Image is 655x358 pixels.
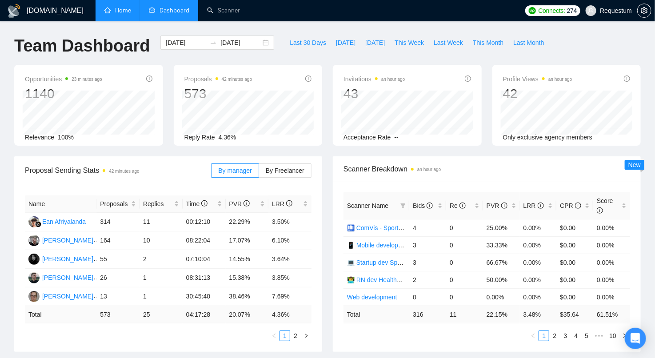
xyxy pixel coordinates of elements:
[201,200,208,207] span: info-circle
[343,163,630,175] span: Scanner Breakdown
[637,7,651,14] a: setting
[28,292,93,299] a: IK[PERSON_NAME]
[593,306,630,323] td: 61.51 %
[597,197,613,214] span: Score
[140,306,183,323] td: 25
[266,167,304,174] span: By Freelancer
[184,134,215,141] span: Reply Rate
[606,330,619,341] li: 10
[465,76,471,82] span: info-circle
[28,218,86,225] a: EAEan Afriyalanda
[483,306,520,323] td: 22.15 %
[7,4,21,18] img: logo
[539,6,565,16] span: Connects:
[218,167,252,174] span: By manager
[523,202,544,209] span: LRR
[446,254,483,271] td: 0
[285,36,331,50] button: Last 30 Days
[473,38,503,48] span: This Month
[100,199,129,209] span: Proposals
[347,202,388,209] span: Scanner Name
[556,288,593,306] td: $0.00
[42,273,93,282] div: [PERSON_NAME]
[571,330,581,341] li: 4
[503,74,572,84] span: Profile Views
[305,76,312,82] span: info-circle
[25,306,96,323] td: Total
[268,306,312,323] td: 4.36 %
[508,36,549,50] button: Last Month
[96,287,140,306] td: 13
[560,331,570,341] a: 3
[446,288,483,306] td: 0
[28,255,93,262] a: AK[PERSON_NAME]
[538,203,544,209] span: info-circle
[446,271,483,288] td: 0
[140,287,183,306] td: 1
[146,76,152,82] span: info-circle
[28,274,93,281] a: AS[PERSON_NAME]
[503,85,572,102] div: 42
[226,269,269,287] td: 15.38%
[400,203,406,208] span: filter
[360,36,390,50] button: [DATE]
[291,331,300,341] a: 2
[520,219,557,236] td: 0.00%
[28,254,40,265] img: AK
[549,330,560,341] li: 2
[459,203,466,209] span: info-circle
[592,330,606,341] li: Next 5 Pages
[567,6,577,16] span: 274
[96,231,140,250] td: 164
[219,134,236,141] span: 4.36%
[409,236,446,254] td: 3
[272,333,277,338] span: left
[25,85,102,102] div: 1140
[343,134,391,141] span: Acceptance Rate
[229,200,250,207] span: PVR
[347,259,421,266] a: 💻 Startup dev SportsTech
[186,200,208,207] span: Time
[581,330,592,341] li: 5
[503,134,593,141] span: Only exclusive agency members
[28,236,93,243] a: VL[PERSON_NAME]
[446,219,483,236] td: 0
[109,169,139,174] time: 42 minutes ago
[268,231,312,250] td: 6.10%
[539,331,549,341] a: 1
[149,7,155,13] span: dashboard
[607,331,619,341] a: 10
[588,8,594,14] span: user
[520,236,557,254] td: 0.00%
[28,291,40,302] img: IK
[483,236,520,254] td: 33.33%
[417,167,441,172] time: an hour ago
[290,330,301,341] li: 2
[226,250,269,269] td: 14.55%
[593,288,630,306] td: 0.00%
[550,331,559,341] a: 2
[625,328,646,349] div: Open Intercom Messenger
[468,36,508,50] button: This Month
[501,203,507,209] span: info-circle
[166,38,206,48] input: Start date
[597,207,603,214] span: info-circle
[347,224,423,231] a: 🛄 ComVis - Sport Analysis
[25,134,54,141] span: Relevance
[638,7,651,14] span: setting
[347,276,410,283] a: 👨‍💻 RN dev HealthTech
[365,38,385,48] span: [DATE]
[628,161,641,168] span: New
[347,294,397,301] a: Web development
[520,306,557,323] td: 3.48 %
[520,254,557,271] td: 0.00%
[140,231,183,250] td: 10
[487,202,507,209] span: PVR
[226,287,269,306] td: 38.46%
[575,203,581,209] span: info-circle
[301,330,312,341] button: right
[483,288,520,306] td: 0.00%
[210,39,217,46] span: swap-right
[336,38,355,48] span: [DATE]
[207,7,240,14] a: searchScanner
